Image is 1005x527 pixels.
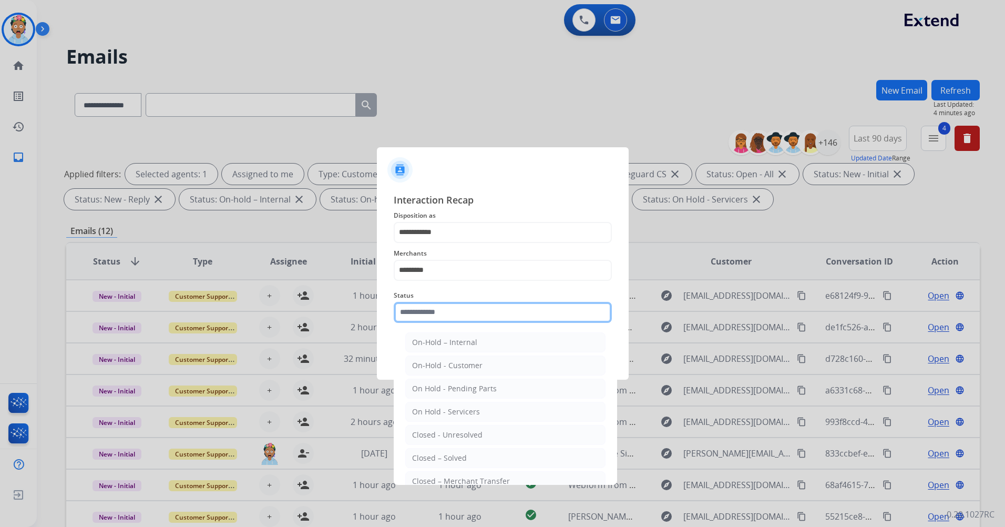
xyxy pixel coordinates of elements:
div: Closed – Merchant Transfer [412,476,510,487]
span: Merchants [394,247,612,260]
span: Interaction Recap [394,192,612,209]
div: On Hold - Servicers [412,407,480,417]
div: On-Hold - Customer [412,360,483,371]
span: Status [394,289,612,302]
div: Closed – Solved [412,453,467,463]
div: Closed - Unresolved [412,430,483,440]
div: On Hold - Pending Parts [412,383,497,394]
span: Disposition as [394,209,612,222]
p: 0.20.1027RC [947,508,994,521]
div: On-Hold – Internal [412,337,477,348]
img: contactIcon [387,157,413,183]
